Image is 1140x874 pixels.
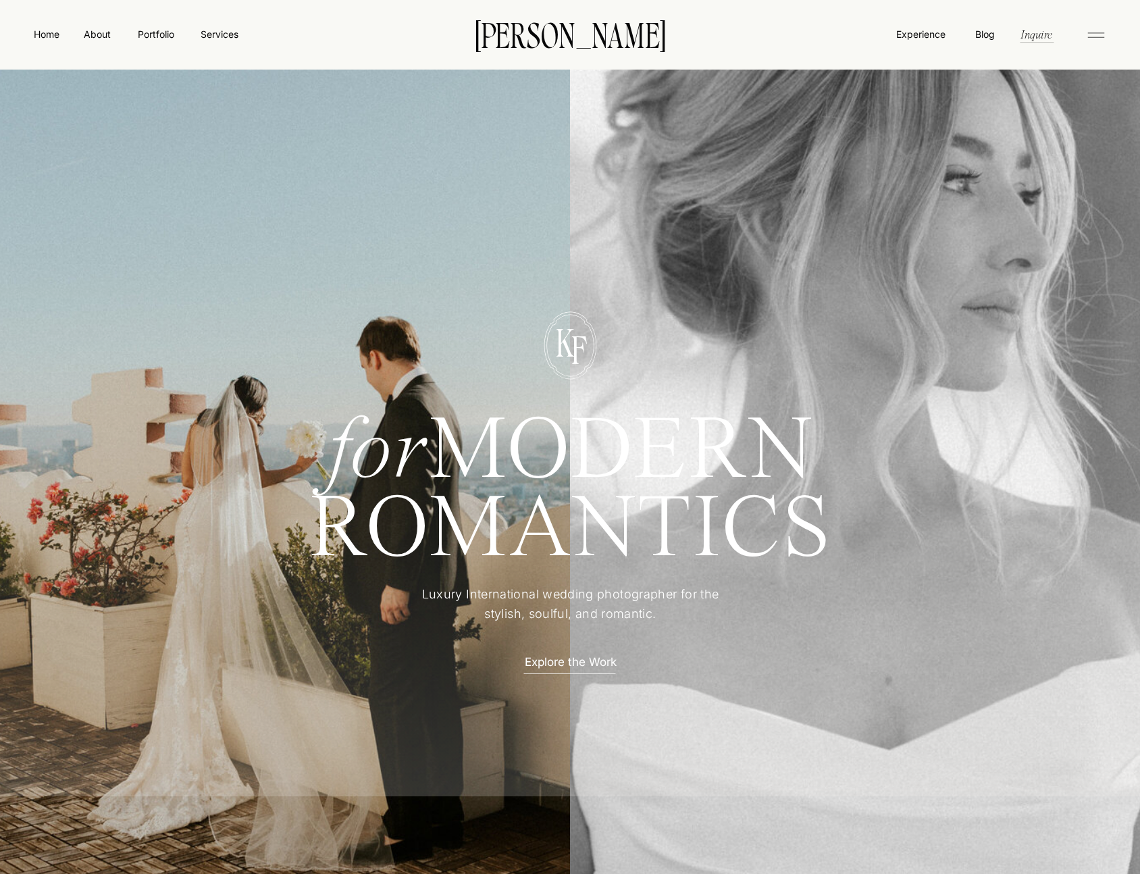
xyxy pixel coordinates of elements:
a: Portfolio [132,27,180,41]
p: F [560,331,597,365]
a: About [82,27,112,41]
a: Home [31,27,62,41]
h1: MODERN [260,414,881,479]
h1: ROMANTICS [260,492,881,566]
a: Experience [895,27,947,41]
a: Blog [972,27,997,41]
a: Explore the Work [511,654,629,668]
i: for [328,409,429,498]
p: Luxury International wedding photographer for the stylish, soulful, and romantic. [402,585,739,625]
p: K [546,324,584,358]
a: [PERSON_NAME] [454,20,686,48]
a: Services [199,27,239,41]
a: Inquire [1019,26,1054,42]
